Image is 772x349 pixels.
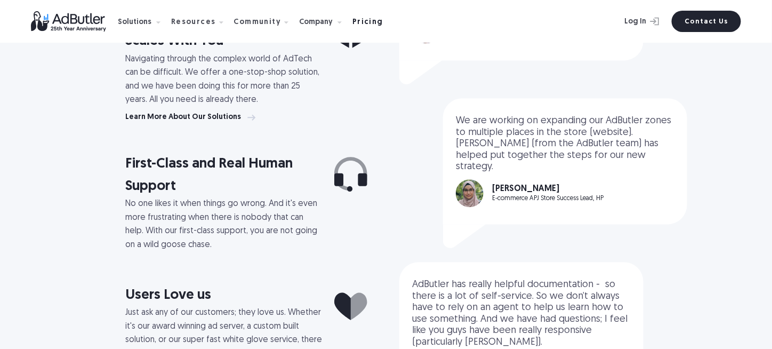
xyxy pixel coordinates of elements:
[125,197,323,252] div: No one likes it when things go wrong. And it's even more frustrating when there is nobody that ca...
[596,11,665,32] a: Log In
[125,153,323,197] div: First-Class and Real Human Support
[456,115,674,173] div: We are working on expanding our AdButler zones to multiple places in the store (website). [PERSON...
[125,114,258,121] a: Learn More About Our Solutions
[352,19,383,26] div: Pricing
[412,279,631,348] div: AdButler has really helpful documentation - so there is a lot of self-service. So we don’t always...
[492,185,604,193] div: [PERSON_NAME]
[299,19,333,26] div: Company
[171,19,216,26] div: Resources
[234,19,282,26] div: Community
[125,53,323,107] div: Navigating through the complex world of AdTech can be difficult. We offer a one-stop-shop solutio...
[352,17,392,26] a: Pricing
[125,284,323,307] div: Users Love us
[672,11,741,32] a: Contact Us
[492,195,604,202] div: E-commerce APJ Store Success Lead, HP
[118,19,151,26] div: Solutions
